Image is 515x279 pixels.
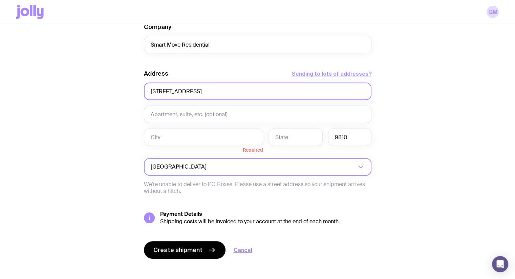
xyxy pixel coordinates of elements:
[160,211,371,218] h5: Payment Details
[144,146,263,153] span: Required
[144,105,371,123] input: Apartment, suite, etc. (optional)
[234,246,252,254] a: Cancel
[487,6,499,18] a: GM
[144,23,171,31] label: Company
[492,256,508,272] div: Open Intercom Messenger
[151,158,208,176] span: [GEOGRAPHIC_DATA]
[144,36,371,53] input: Company Name (optional)
[208,158,356,176] input: Search for option
[144,82,371,100] input: Street Address
[144,128,263,146] input: City
[269,128,323,146] input: State
[292,70,371,78] button: Sending to lots of addresses?
[160,218,371,225] div: Shipping costs will be invoiced to your account at the end of each month.
[144,181,371,195] p: We’re unable to deliver to PO Boxes. Please use a street address so your shipment arrives without...
[153,246,202,254] span: Create shipment
[144,241,226,259] button: Create shipment
[144,158,371,176] div: Search for option
[144,70,168,78] label: Address
[328,128,371,146] input: Zip Code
